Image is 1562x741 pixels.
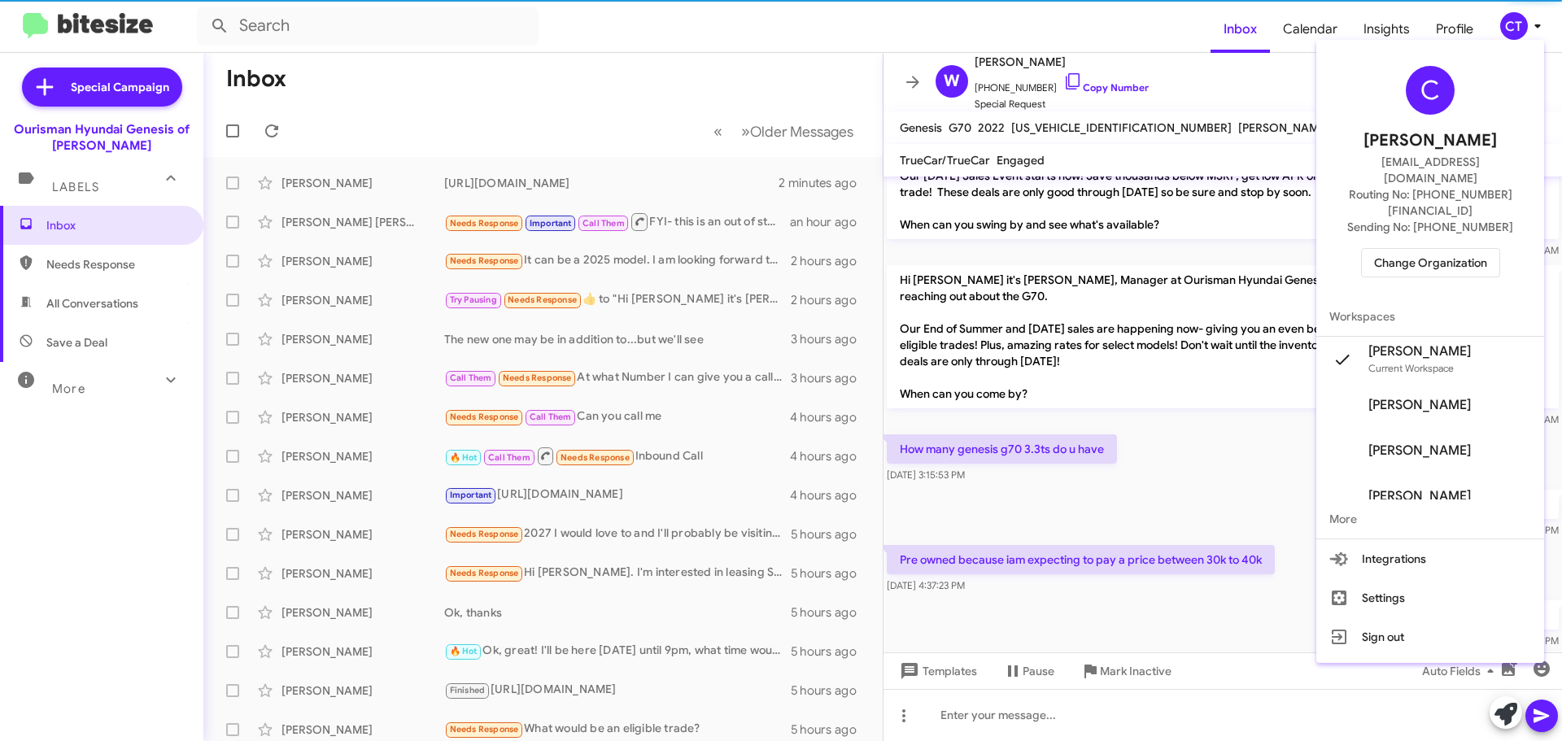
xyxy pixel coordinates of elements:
[1336,154,1525,186] span: [EMAIL_ADDRESS][DOMAIN_NAME]
[1347,219,1513,235] span: Sending No: [PHONE_NUMBER]
[1316,499,1544,538] span: More
[1368,362,1454,374] span: Current Workspace
[1316,617,1544,656] button: Sign out
[1363,128,1497,154] span: [PERSON_NAME]
[1368,397,1471,413] span: [PERSON_NAME]
[1336,186,1525,219] span: Routing No: [PHONE_NUMBER][FINANCIAL_ID]
[1374,249,1487,277] span: Change Organization
[1368,343,1471,360] span: [PERSON_NAME]
[1361,248,1500,277] button: Change Organization
[1316,297,1544,336] span: Workspaces
[1368,442,1471,459] span: [PERSON_NAME]
[1316,539,1544,578] button: Integrations
[1406,66,1455,115] div: C
[1316,578,1544,617] button: Settings
[1368,488,1471,504] span: [PERSON_NAME]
